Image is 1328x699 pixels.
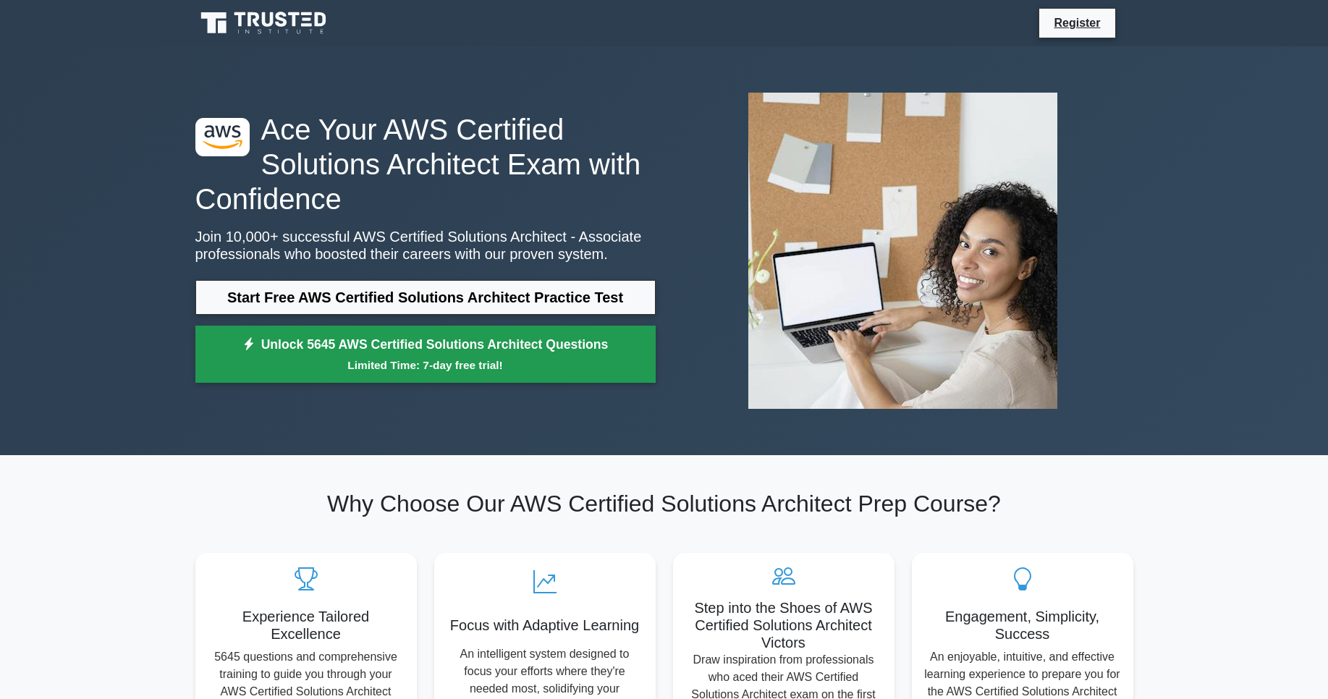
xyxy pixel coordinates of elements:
h5: Focus with Adaptive Learning [446,617,644,634]
h5: Step into the Shoes of AWS Certified Solutions Architect Victors [685,599,883,651]
h2: Why Choose Our AWS Certified Solutions Architect Prep Course? [195,490,1133,517]
small: Limited Time: 7-day free trial! [213,357,638,373]
h5: Experience Tailored Excellence [207,608,405,643]
h5: Engagement, Simplicity, Success [923,608,1122,643]
p: Join 10,000+ successful AWS Certified Solutions Architect - Associate professionals who boosted t... [195,228,656,263]
a: Start Free AWS Certified Solutions Architect Practice Test [195,280,656,315]
a: Register [1045,14,1109,32]
a: Unlock 5645 AWS Certified Solutions Architect QuestionsLimited Time: 7-day free trial! [195,326,656,384]
h1: Ace Your AWS Certified Solutions Architect Exam with Confidence [195,112,656,216]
